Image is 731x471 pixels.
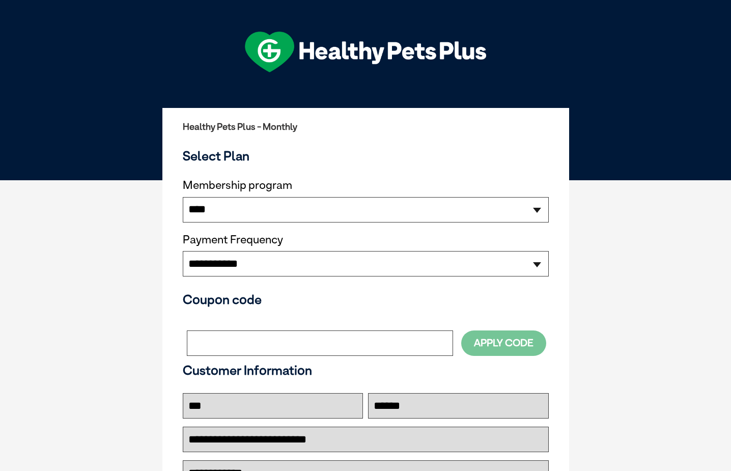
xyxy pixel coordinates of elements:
label: Membership program [183,179,549,192]
button: Apply Code [461,330,546,355]
h3: Select Plan [183,148,549,163]
h3: Customer Information [183,363,549,378]
h2: Healthy Pets Plus - Monthly [183,122,549,132]
img: hpp-logo-landscape-green-white.png [245,32,486,72]
h3: Coupon code [183,292,549,307]
label: Payment Frequency [183,233,283,246]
